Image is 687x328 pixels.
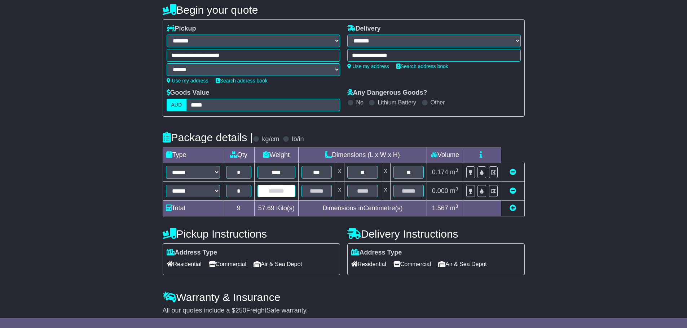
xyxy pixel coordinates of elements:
[432,169,448,176] span: 0.174
[510,187,516,194] a: Remove this item
[438,259,487,270] span: Air & Sea Depot
[167,259,202,270] span: Residential
[235,307,246,314] span: 250
[356,99,364,106] label: No
[455,203,458,209] sup: 3
[167,78,208,84] a: Use my address
[163,228,340,240] h4: Pickup Instructions
[163,131,253,143] h4: Package details |
[262,135,279,143] label: kg/cm
[347,25,381,33] label: Delivery
[351,259,386,270] span: Residential
[396,63,448,69] a: Search address book
[510,169,516,176] a: Remove this item
[432,187,448,194] span: 0.000
[335,182,344,201] td: x
[455,186,458,192] sup: 3
[216,78,268,84] a: Search address book
[347,63,389,69] a: Use my address
[378,99,416,106] label: Lithium Battery
[347,89,427,97] label: Any Dangerous Goods?
[450,205,458,212] span: m
[167,99,187,111] label: AUD
[167,249,217,257] label: Address Type
[163,147,223,163] td: Type
[292,135,304,143] label: lb/in
[431,99,445,106] label: Other
[347,228,525,240] h4: Delivery Instructions
[393,259,431,270] span: Commercial
[163,291,525,303] h4: Warranty & Insurance
[432,205,448,212] span: 1.567
[223,147,254,163] td: Qty
[298,201,427,216] td: Dimensions in Centimetre(s)
[455,167,458,173] sup: 3
[351,249,402,257] label: Address Type
[163,4,525,16] h4: Begin your quote
[223,201,254,216] td: 9
[510,205,516,212] a: Add new item
[163,201,223,216] td: Total
[298,147,427,163] td: Dimensions (L x W x H)
[167,25,196,33] label: Pickup
[163,307,525,315] div: All our quotes include a $ FreightSafe warranty.
[167,89,210,97] label: Goods Value
[209,259,246,270] span: Commercial
[254,259,302,270] span: Air & Sea Depot
[381,182,390,201] td: x
[258,205,274,212] span: 57.69
[254,147,298,163] td: Weight
[450,169,458,176] span: m
[427,147,463,163] td: Volume
[335,163,344,182] td: x
[381,163,390,182] td: x
[254,201,298,216] td: Kilo(s)
[450,187,458,194] span: m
